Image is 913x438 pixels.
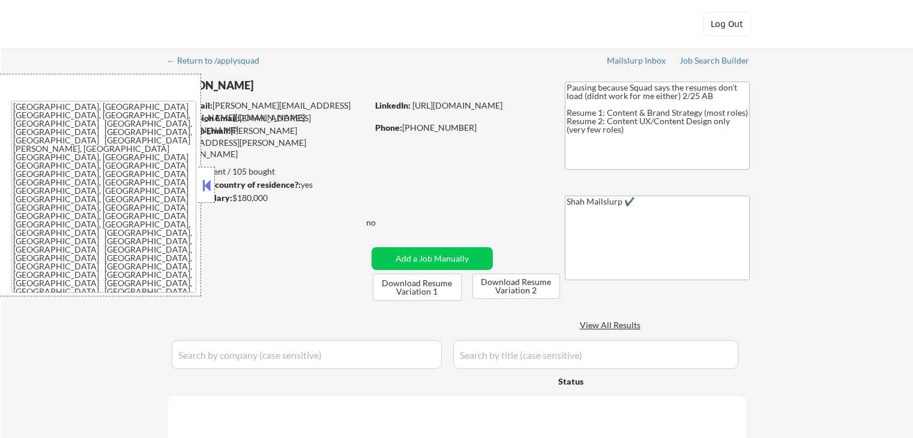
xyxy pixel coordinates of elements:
[679,56,750,65] div: Job Search Builder
[167,56,271,65] div: ← Return to /applysquad
[366,217,400,229] div: no
[375,122,402,133] strong: Phone:
[168,125,367,160] div: [PERSON_NAME][EMAIL_ADDRESS][PERSON_NAME][DOMAIN_NAME]
[167,179,301,190] strong: Can work in country of residence?:
[453,340,738,369] input: Search by title (case sensitive)
[372,247,493,270] button: Add a Job Manually
[167,56,271,68] a: ← Return to /applysquad
[375,122,545,134] div: [PHONE_NUMBER]
[169,112,367,136] div: [EMAIL_ADDRESS][DOMAIN_NAME]
[167,166,367,178] div: 94 sent / 105 bought
[168,78,415,93] div: [PERSON_NAME]
[375,100,411,110] strong: LinkedIn:
[412,100,502,110] a: [URL][DOMAIN_NAME]
[167,192,367,204] div: $180,000
[373,274,462,301] button: Download Resume Variation 1
[172,340,442,369] input: Search by company (case sensitive)
[558,370,661,392] div: Status
[679,56,750,68] a: Job Search Builder
[607,56,667,68] a: Mailslurp Inbox
[580,319,644,331] div: View All Results
[167,179,364,191] div: yes
[703,12,751,36] button: Log Out
[472,274,560,299] button: Download Resume Variation 2
[607,56,667,65] div: Mailslurp Inbox
[169,100,367,123] div: [PERSON_NAME][EMAIL_ADDRESS][PERSON_NAME][DOMAIN_NAME]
